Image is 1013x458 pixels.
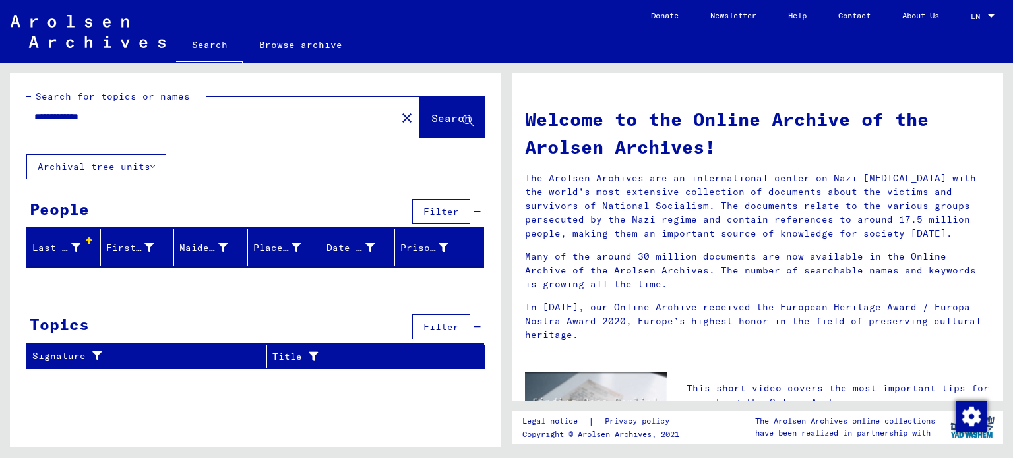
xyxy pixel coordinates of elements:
div: Signature [32,349,250,363]
img: Arolsen_neg.svg [11,15,166,48]
mat-header-cell: Maiden Name [174,229,248,266]
span: Filter [423,206,459,217]
a: Legal notice [522,415,588,428]
a: Search [176,29,243,63]
mat-header-cell: Prisoner # [395,229,484,266]
button: Clear [394,104,420,130]
p: In [DATE], our Online Archive received the European Heritage Award / Europa Nostra Award 2020, Eu... [525,301,990,342]
span: Search [431,111,471,125]
img: Change consent [956,401,987,432]
div: Place of Birth [253,241,301,255]
div: Title [272,346,468,367]
div: Maiden Name [179,237,247,258]
div: Place of Birth [253,237,321,258]
p: Many of the around 30 million documents are now available in the Online Archive of the Arolsen Ar... [525,250,990,291]
mat-header-cell: Last Name [27,229,101,266]
mat-header-cell: Place of Birth [248,229,322,266]
h1: Welcome to the Online Archive of the Arolsen Archives! [525,105,990,161]
div: Date of Birth [326,237,394,258]
div: Date of Birth [326,241,375,255]
mat-header-cell: First Name [101,229,175,266]
p: The Arolsen Archives online collections [755,415,935,427]
div: Signature [32,346,266,367]
a: Browse archive [243,29,358,61]
div: Change consent [955,400,987,432]
div: Topics [30,312,89,336]
p: have been realized in partnership with [755,427,935,439]
a: Privacy policy [594,415,685,428]
img: yv_logo.png [948,411,997,444]
p: The Arolsen Archives are an international center on Nazi [MEDICAL_DATA] with the world’s most ext... [525,171,990,241]
div: People [30,197,89,221]
div: Prisoner # [400,241,448,255]
div: First Name [106,237,174,258]
p: This short video covers the most important tips for searching the Online Archive. [687,382,990,409]
div: Last Name [32,237,100,258]
div: Title [272,350,452,364]
button: Search [420,97,485,138]
p: Copyright © Arolsen Archives, 2021 [522,428,685,440]
img: video.jpg [525,372,667,449]
div: | [522,415,685,428]
span: Filter [423,321,459,333]
span: EN [971,12,985,21]
div: Maiden Name [179,241,228,255]
button: Filter [412,199,470,224]
button: Archival tree units [26,154,166,179]
div: First Name [106,241,154,255]
mat-label: Search for topics or names [36,90,190,102]
mat-header-cell: Date of Birth [321,229,395,266]
button: Filter [412,314,470,339]
div: Last Name [32,241,80,255]
mat-icon: close [399,110,415,126]
div: Prisoner # [400,237,468,258]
